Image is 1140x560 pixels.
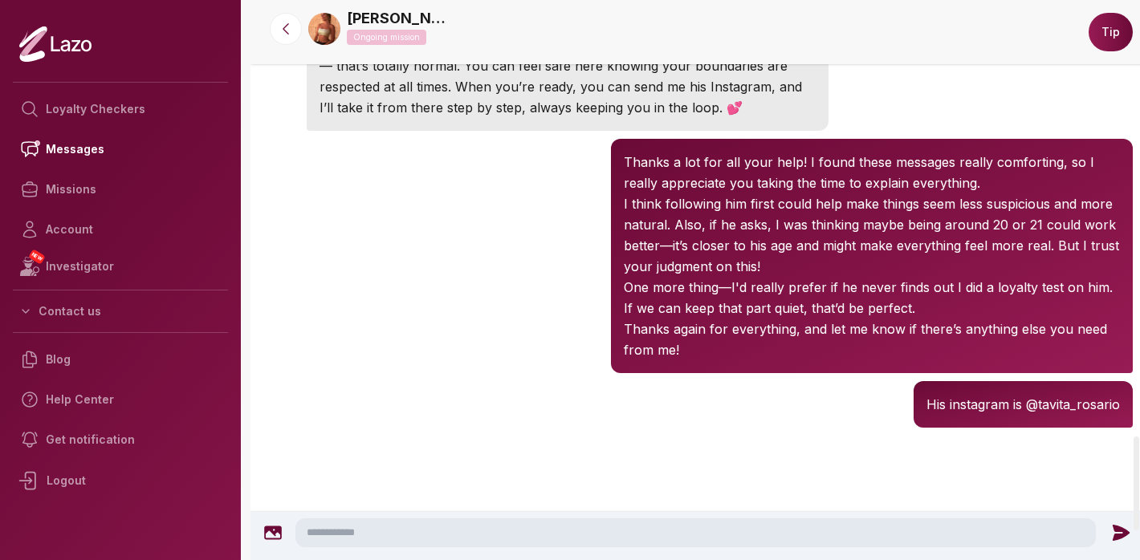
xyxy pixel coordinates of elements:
a: Blog [13,339,228,379]
a: Loyalty Checkers [13,89,228,129]
p: I completely understand your nervousness about sharing his handle right away — that’s totally nor... [320,34,816,118]
a: Get notification [13,420,228,460]
p: Ongoing mission [347,30,426,45]
button: Tip [1089,13,1133,51]
a: [PERSON_NAME] [347,7,451,30]
img: 5dd41377-3645-4864-a336-8eda7bc24f8f [308,13,340,45]
span: NEW [28,249,46,265]
a: Account [13,209,228,250]
a: Help Center [13,379,228,420]
button: Contact us [13,297,228,326]
a: Messages [13,129,228,169]
a: NEWInvestigator [13,250,228,283]
p: His instagram is @tavita_rosario [926,394,1120,415]
a: Missions [13,169,228,209]
p: I think following him first could help make things seem less suspicious and more natural. Also, i... [624,193,1120,277]
div: Logout [13,460,228,501]
p: Thanks a lot for all your help! I found these messages really comforting, so I really appreciate ... [624,152,1120,193]
p: One more thing—I'd really prefer if he never finds out I did a loyalty test on him. If we can kee... [624,277,1120,319]
p: Thanks again for everything, and let me know if there’s anything else you need from me! [624,319,1120,360]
